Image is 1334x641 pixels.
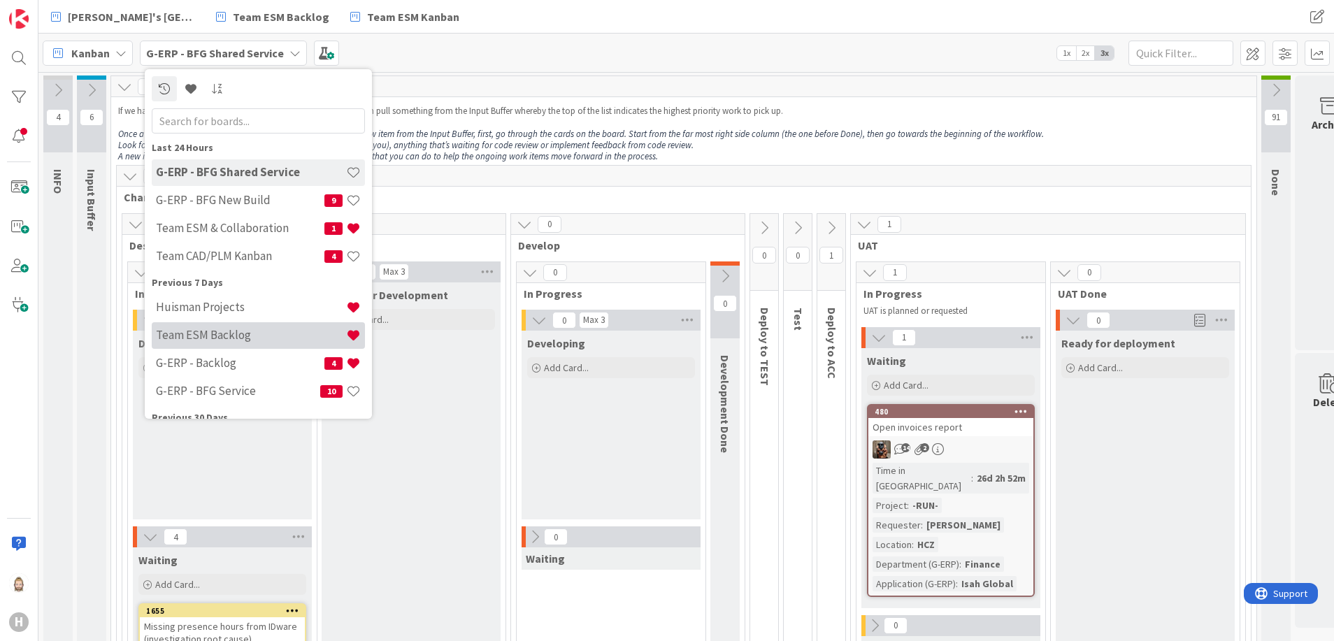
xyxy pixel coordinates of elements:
span: Ready for deployment [1061,336,1175,350]
img: Visit kanbanzone.com [9,9,29,29]
span: Waiting [867,354,906,368]
div: Previous 7 Days [152,275,365,290]
span: 2x [1076,46,1095,60]
span: Developing [527,336,585,350]
div: [PERSON_NAME] [923,517,1004,533]
div: 1655 [146,606,305,616]
div: HCZ [914,537,938,552]
span: UAT Done [1058,287,1222,301]
span: : [956,576,958,591]
div: Max 3 [583,317,605,324]
div: Application (G-ERP) [873,576,956,591]
span: 4 [164,528,187,545]
span: Team ESM Kanban [367,8,459,25]
span: Test [791,308,805,331]
img: Rv [9,573,29,593]
span: Input Buffer [85,169,99,231]
h4: G-ERP - BFG Shared Service [156,165,346,179]
a: [PERSON_NAME]'s [GEOGRAPHIC_DATA] [43,4,203,29]
div: Isah Global [958,576,1017,591]
h4: Team CAD/PLM Kanban [156,249,324,263]
h4: G-ERP - Backlog [156,356,324,370]
span: Deploy to TEST [758,308,772,386]
div: 480 [868,405,1033,418]
p: UAT is planned or requested [863,305,1028,317]
span: Add Card... [1078,361,1123,374]
span: Kanban [71,45,110,62]
h4: Huisman Projects [156,300,346,314]
span: 1x [1057,46,1076,60]
span: 0 [752,247,776,264]
span: 3x [1095,46,1114,60]
span: In Progress [524,287,688,301]
span: Ready for Development [327,288,448,302]
span: 1 [892,329,916,346]
span: 0 [544,528,568,545]
em: Once a piece of work is finished, instead of immediately pulling a new item from the Input Buffer... [118,128,1044,140]
h4: G-ERP - BFG Service [156,384,320,398]
span: Support [29,2,64,19]
div: VK [868,440,1033,459]
span: 6 [80,109,103,126]
span: 14 [901,443,910,452]
span: UAT [858,238,1228,252]
span: Designing [138,336,189,350]
span: : [912,537,914,552]
p: If we have capacity and no other team members need help, you can pull something from the Input Bu... [118,106,1249,117]
span: Design [129,238,488,252]
span: Development Done [718,355,732,453]
span: 10 [320,385,343,398]
input: Quick Filter... [1128,41,1233,66]
span: INFO [51,169,65,194]
div: Location [873,537,912,552]
div: Requester [873,517,921,533]
h4: Team ESM Backlog [156,328,346,342]
span: 1 [877,216,901,233]
div: H [9,612,29,632]
div: Last 24 Hours [152,141,365,155]
h4: Team ESM & Collaboration [156,221,324,235]
span: Deploy to ACC [825,308,839,379]
span: : [971,470,973,486]
div: Finance [961,556,1004,572]
span: In Progress [863,287,1028,301]
span: 39 [138,78,162,95]
span: Changes (DEV) [124,190,1233,204]
span: 0 [1077,264,1101,281]
span: 0 [552,312,576,329]
span: 1 [324,222,343,235]
h4: G-ERP - BFG New Build [156,193,324,207]
span: Add Card... [155,578,200,591]
div: Previous 30 Days [152,410,365,425]
div: Time in [GEOGRAPHIC_DATA] [873,463,971,494]
div: Max 3 [383,268,405,275]
span: 0 [786,247,810,264]
div: 1655 [140,605,305,617]
span: Waiting [138,553,178,567]
span: 0 [543,264,567,281]
span: Waiting [526,552,565,566]
span: Done [1269,169,1283,196]
span: Add Card... [884,379,928,391]
span: : [921,517,923,533]
span: Add Card... [544,361,589,374]
span: Develop [518,238,727,252]
span: 2 [920,443,929,452]
span: 1 [883,264,907,281]
input: Search for boards... [152,108,365,134]
div: -RUN- [909,498,942,513]
span: Team ESM Backlog [233,8,329,25]
div: Department (G-ERP) [873,556,959,572]
span: In Progress [135,287,299,301]
div: Project [873,498,907,513]
span: : [907,498,909,513]
span: 6 [143,168,167,185]
span: 91 [1264,109,1288,126]
span: 4 [324,250,343,263]
div: Open invoices report [868,418,1033,436]
div: 480 [875,407,1033,417]
div: 26d 2h 52m [973,470,1029,486]
span: 9 [324,194,343,207]
span: 1 [819,247,843,264]
a: Team ESM Backlog [208,4,338,29]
